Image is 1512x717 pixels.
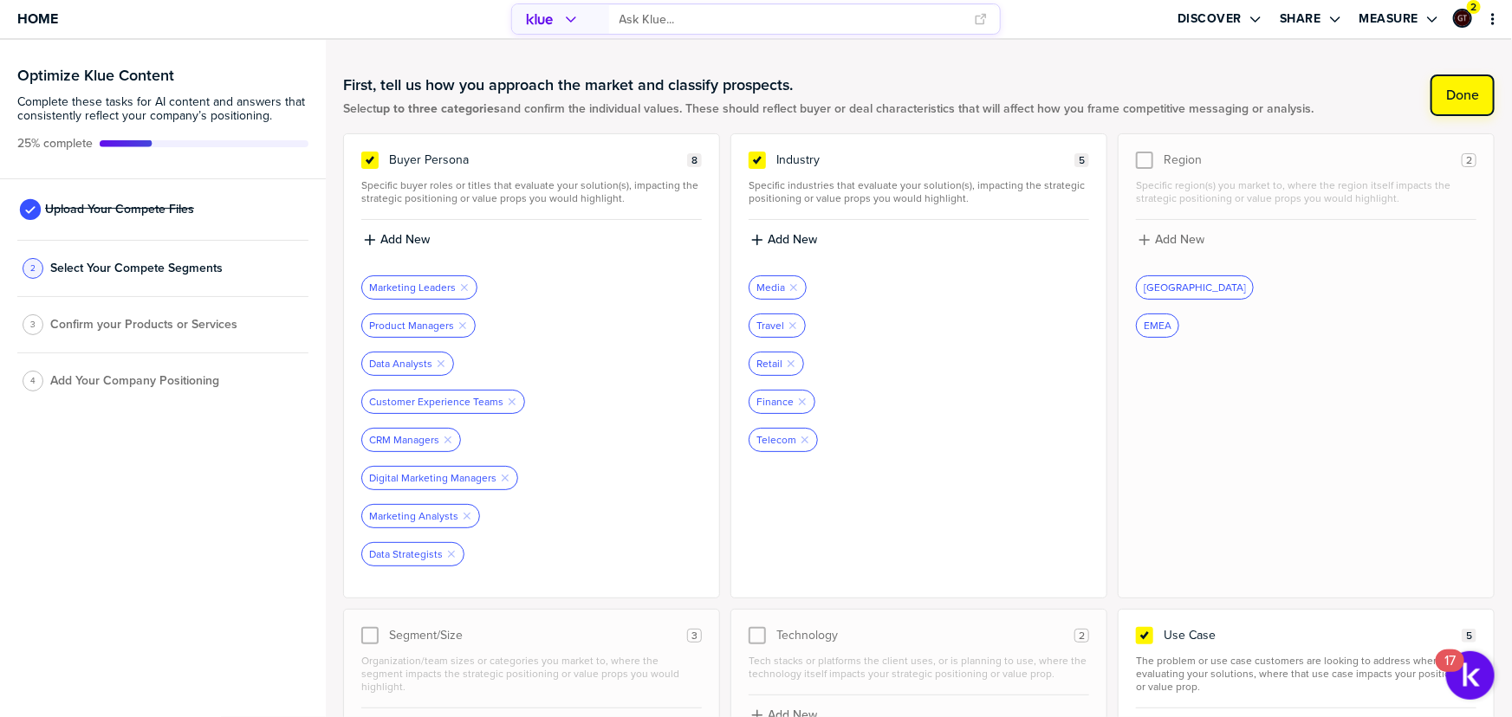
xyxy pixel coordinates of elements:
[507,397,517,407] button: Remove Tag
[788,320,798,331] button: Remove Tag
[17,95,308,123] span: Complete these tasks for AI content and answers that consistently reflect your company’s position...
[17,11,58,26] span: Home
[457,320,468,331] button: Remove Tag
[1466,154,1472,167] span: 2
[1155,232,1204,248] label: Add New
[1446,651,1495,700] button: Open Resource Center, 17 new notifications
[459,282,470,293] button: Remove Tag
[462,511,472,521] button: Remove Tag
[50,262,223,275] span: Select Your Compete Segments
[30,374,36,387] span: 4
[50,374,219,388] span: Add Your Company Positioning
[1178,11,1242,27] label: Discover
[749,179,1089,205] span: Specific industries that evaluate your solution(s), impacting the strategic positioning or value ...
[45,203,194,216] span: Upload Your Compete Files
[797,397,808,407] button: Remove Tag
[443,435,453,445] button: Remove Tag
[1471,1,1477,14] span: 2
[1431,74,1495,116] button: Done
[361,230,702,249] button: Add New
[343,102,1314,116] span: Select and confirm the individual values. These should reflect buyer or deal characteristics that...
[361,655,702,694] span: Organization/team sizes or categories you market to, where the segment impacts the strategic posi...
[361,179,702,205] span: Specific buyer roles or titles that evaluate your solution(s), impacting the strategic positionin...
[620,5,964,34] input: Ask Klue...
[1455,10,1470,26] img: ee1355cada6433fc92aa15fbfe4afd43-sml.png
[1280,11,1321,27] label: Share
[800,435,810,445] button: Remove Tag
[1136,179,1476,205] span: Specific region(s) you market to, where the region itself impacts the strategic positioning or va...
[17,68,308,83] h3: Optimize Klue Content
[768,232,817,248] label: Add New
[1164,629,1216,643] span: Use Case
[1136,655,1476,694] span: The problem or use case customers are looking to address when evaluating your solutions, where th...
[30,262,36,275] span: 2
[1136,230,1476,249] button: Add New
[1079,630,1085,643] span: 2
[17,137,93,151] span: Active
[691,630,698,643] span: 3
[786,358,796,369] button: Remove Tag
[1164,153,1202,167] span: Region
[691,154,698,167] span: 8
[1079,154,1085,167] span: 5
[436,358,446,369] button: Remove Tag
[389,153,469,167] span: Buyer Persona
[776,629,838,643] span: Technology
[380,232,430,248] label: Add New
[788,282,799,293] button: Remove Tag
[1466,630,1472,643] span: 5
[500,473,510,483] button: Remove Tag
[1453,9,1472,28] div: Graham Tutti
[376,100,500,118] strong: up to three categories
[749,230,1089,249] button: Add New
[776,153,820,167] span: Industry
[446,549,457,559] button: Remove Tag
[1451,7,1474,29] a: Edit Profile
[389,629,463,643] span: Segment/Size
[1360,11,1419,27] label: Measure
[30,318,36,331] span: 3
[343,74,1314,95] h1: First, tell us how you approach the market and classify prospects.
[1446,87,1479,104] label: Done
[1444,661,1456,683] div: 17
[50,318,237,332] span: Confirm your Products or Services
[749,655,1089,681] span: Tech stacks or platforms the client uses, or is planning to use, where the technology itself impa...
